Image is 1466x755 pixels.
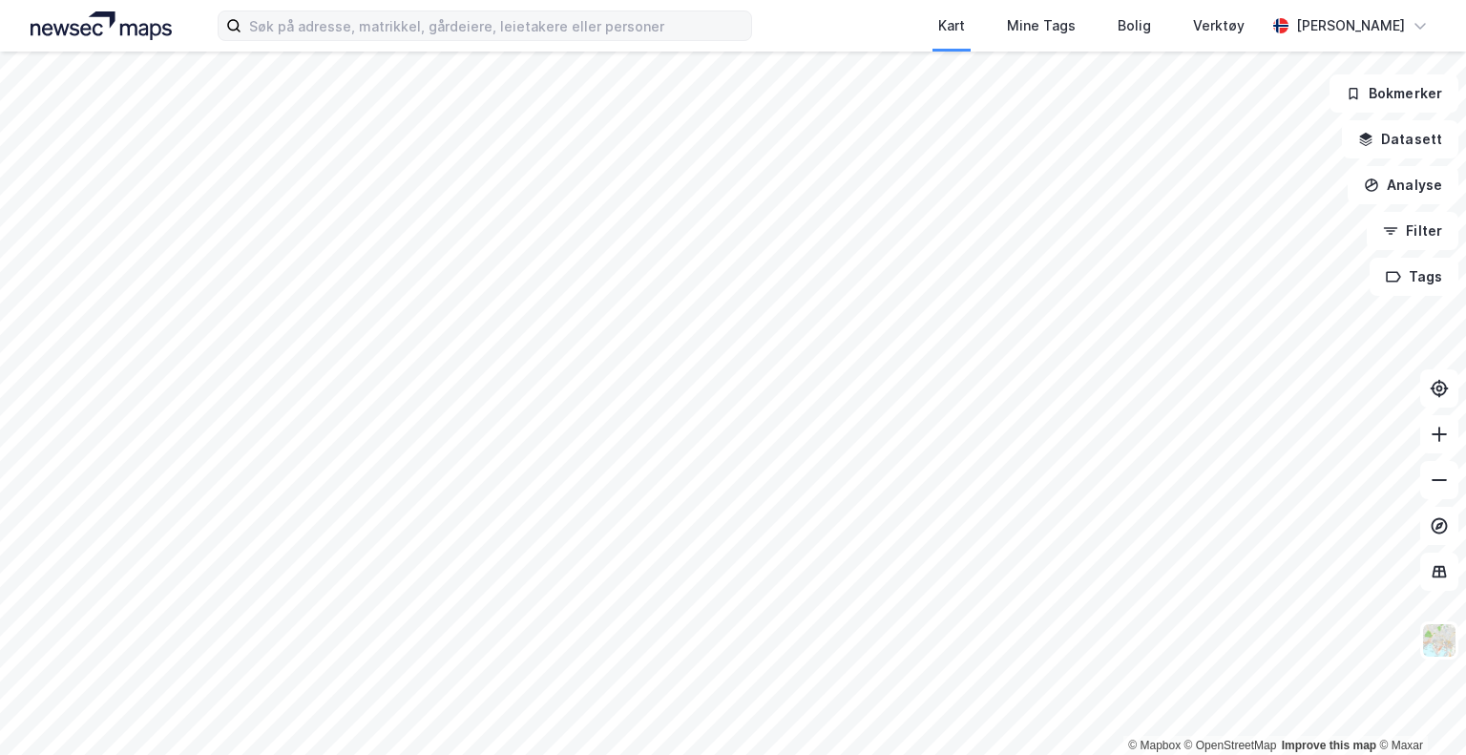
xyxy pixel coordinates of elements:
div: Kart [938,14,965,37]
input: Søk på adresse, matrikkel, gårdeiere, leietakere eller personer [241,11,751,40]
button: Filter [1367,212,1458,250]
a: OpenStreetMap [1184,739,1277,752]
div: Bolig [1118,14,1151,37]
div: Verktøy [1193,14,1245,37]
a: Improve this map [1282,739,1376,752]
img: logo.a4113a55bc3d86da70a041830d287a7e.svg [31,11,172,40]
button: Datasett [1342,120,1458,158]
button: Analyse [1348,166,1458,204]
iframe: Chat Widget [1371,663,1466,755]
div: Mine Tags [1007,14,1076,37]
button: Tags [1370,258,1458,296]
a: Mapbox [1128,739,1181,752]
div: Kontrollprogram for chat [1371,663,1466,755]
div: [PERSON_NAME] [1296,14,1405,37]
button: Bokmerker [1330,74,1458,113]
img: Z [1421,622,1457,659]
